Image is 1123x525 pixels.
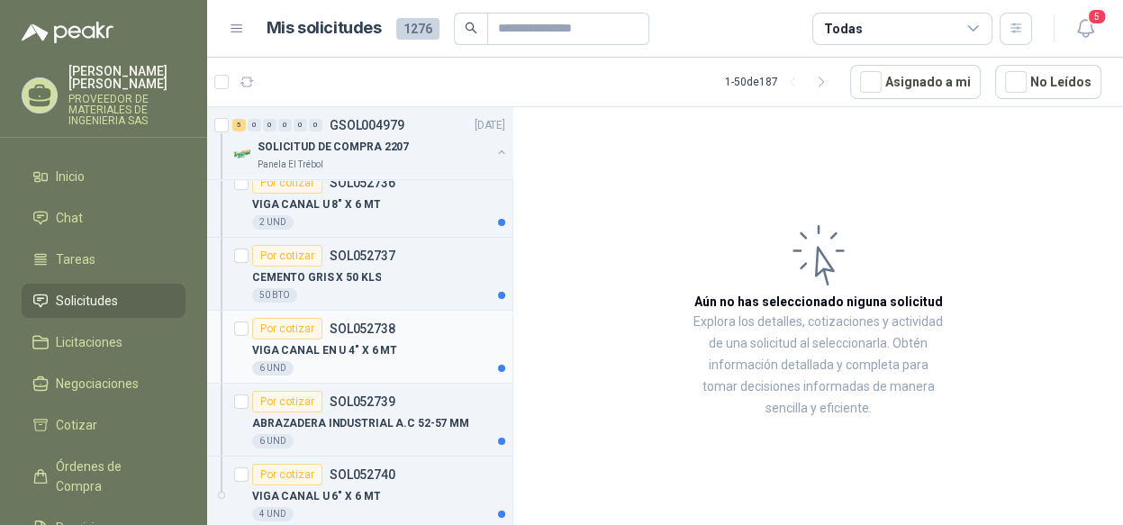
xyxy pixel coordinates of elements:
a: Por cotizarSOL052736VIGA CANAL U 8" X 6 MT2 UND [207,165,512,238]
div: 6 UND [252,434,294,448]
span: Licitaciones [56,332,122,352]
div: 6 UND [252,361,294,376]
p: VIGA CANAL U 6" X 6 MT [252,488,380,505]
p: PROVEEDOR DE MATERIALES DE INGENIERIA SAS [68,94,186,126]
a: Inicio [22,159,186,194]
p: SOL052740 [330,468,395,481]
span: 5 [1087,8,1107,25]
p: SOLICITUD DE COMPRA 2207 [258,139,409,156]
p: SOL052737 [330,249,395,262]
a: Chat [22,201,186,235]
p: SOL052739 [330,395,395,408]
span: Inicio [56,167,85,186]
div: Por cotizar [252,318,322,339]
div: Por cotizar [252,464,322,485]
div: 0 [263,119,276,131]
h3: Aún no has seleccionado niguna solicitud [694,292,943,312]
div: 1 - 50 de 187 [725,68,836,96]
a: Solicitudes [22,284,186,318]
p: VIGA CANAL EN U 4" X 6 MT [252,342,397,359]
div: 4 UND [252,507,294,521]
div: Por cotizar [252,172,322,194]
a: Por cotizarSOL052739ABRAZADERA INDUSTRIAL A.C 52-57 MM6 UND [207,384,512,457]
p: CEMENTO GRIS X 50 KLS [252,269,381,286]
div: 0 [294,119,307,131]
div: 0 [248,119,261,131]
a: Órdenes de Compra [22,449,186,503]
span: Órdenes de Compra [56,457,168,496]
a: Cotizar [22,408,186,442]
p: Explora los detalles, cotizaciones y actividad de una solicitud al seleccionarla. Obtén informaci... [693,312,943,420]
div: 5 [232,119,246,131]
span: Negociaciones [56,374,139,394]
a: Por cotizarSOL052737CEMENTO GRIS X 50 KLS50 BTO [207,238,512,311]
div: 0 [278,119,292,131]
div: 2 UND [252,215,294,230]
p: GSOL004979 [330,119,404,131]
button: No Leídos [995,65,1101,99]
span: Cotizar [56,415,97,435]
p: [DATE] [475,117,505,134]
a: 5 0 0 0 0 0 GSOL004979[DATE] Company LogoSOLICITUD DE COMPRA 2207Panela El Trébol [232,114,509,172]
p: ABRAZADERA INDUSTRIAL A.C 52-57 MM [252,415,469,432]
button: Asignado a mi [850,65,981,99]
span: search [465,22,477,34]
h1: Mis solicitudes [267,15,382,41]
img: Company Logo [232,143,254,165]
p: SOL052738 [330,322,395,335]
a: Tareas [22,242,186,276]
a: Negociaciones [22,367,186,401]
div: Por cotizar [252,391,322,412]
img: Logo peakr [22,22,113,43]
button: 5 [1069,13,1101,45]
div: 0 [309,119,322,131]
a: Por cotizarSOL052738VIGA CANAL EN U 4" X 6 MT6 UND [207,311,512,384]
a: Licitaciones [22,325,186,359]
span: Chat [56,208,83,228]
div: 50 BTO [252,288,297,303]
div: Todas [824,19,862,39]
span: Solicitudes [56,291,118,311]
span: Tareas [56,249,95,269]
p: Panela El Trébol [258,158,323,172]
span: 1276 [396,18,439,40]
p: SOL052736 [330,177,395,189]
div: Por cotizar [252,245,322,267]
p: VIGA CANAL U 8" X 6 MT [252,196,380,213]
p: [PERSON_NAME] [PERSON_NAME] [68,65,186,90]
